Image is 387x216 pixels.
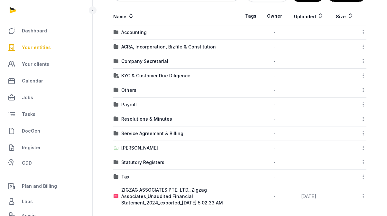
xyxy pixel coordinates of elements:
td: - [262,83,288,98]
span: Plan and Billing [22,182,57,190]
th: Uploaded [288,7,330,25]
a: Your entities [5,40,87,55]
td: - [262,54,288,69]
td: - [262,155,288,170]
td: - [262,69,288,83]
td: - [262,25,288,40]
a: Calendar [5,73,87,89]
div: [PERSON_NAME] [121,145,158,151]
td: - [262,170,288,184]
div: Tax [121,174,129,180]
span: Your entities [22,44,51,51]
img: folder.svg [114,174,119,179]
th: Name [113,7,240,25]
a: Labs [5,194,87,209]
span: CDD [22,159,32,167]
div: Service Agreement & Billing [121,130,183,137]
span: Tasks [22,110,35,118]
img: folder.svg [114,44,119,49]
img: folder-locked-icon.svg [114,73,119,78]
td: - [262,40,288,54]
td: - [262,98,288,112]
th: Size [330,7,359,25]
span: Labs [22,198,33,205]
div: KYC & Customer Due Diligence [121,73,190,79]
a: Dashboard [5,23,87,39]
a: Register [5,140,87,155]
img: folder.svg [114,160,119,165]
div: Accounting [121,29,147,36]
div: Statutory Registers [121,159,164,166]
span: DocGen [22,127,40,135]
td: - [262,112,288,126]
a: Tasks [5,107,87,122]
img: folder.svg [114,30,119,35]
span: [DATE] [301,194,316,199]
td: - [262,126,288,141]
img: folder.svg [114,59,119,64]
span: Dashboard [22,27,47,35]
img: folder.svg [114,131,119,136]
div: Payroll [121,101,137,108]
a: CDD [5,157,87,169]
div: Others [121,87,136,93]
img: folder.svg [114,117,119,122]
span: Your clients [22,60,49,68]
img: folder.svg [114,102,119,107]
div: Company Secretarial [121,58,168,65]
img: pdf.svg [114,194,119,199]
a: DocGen [5,123,87,139]
a: Plan and Billing [5,178,87,194]
div: ZIGZAG ASSOCIATES PTE. LTD._Zigzag Associates_Unaudited Financial Statement_2024_exported_[DATE] ... [121,187,240,206]
a: Jobs [5,90,87,105]
td: - [262,141,288,155]
div: ACRA, Incorporation, Bizfile & Constitution [121,44,216,50]
td: - [262,184,288,209]
img: folder-upload.svg [114,145,119,151]
th: Tags [240,7,262,25]
span: Register [22,144,41,151]
img: folder.svg [114,88,119,93]
div: Resolutions & Minutes [121,116,172,122]
span: Calendar [22,77,43,85]
a: Your clients [5,56,87,72]
span: Jobs [22,94,33,101]
th: Owner [262,7,288,25]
